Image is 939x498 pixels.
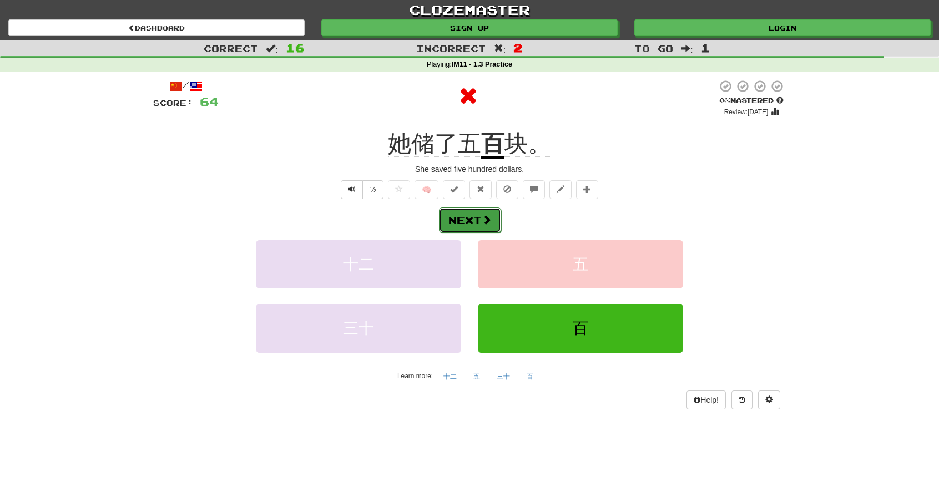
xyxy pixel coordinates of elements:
[513,41,523,54] span: 2
[573,319,588,337] span: 百
[478,240,683,288] button: 五
[266,44,278,53] span: :
[576,180,598,199] button: Add to collection (alt+a)
[8,19,305,36] a: Dashboard
[362,180,383,199] button: ½
[549,180,572,199] button: Edit sentence (alt+d)
[491,368,516,385] button: 三十
[494,44,506,53] span: :
[439,207,501,233] button: Next
[731,390,753,409] button: Round history (alt+y)
[343,319,374,337] span: 三十
[200,94,219,108] span: 64
[256,304,461,352] button: 三十
[717,96,786,106] div: Mastered
[467,368,486,385] button: 五
[397,372,433,380] small: Learn more:
[521,368,539,385] button: 百
[256,240,461,288] button: 十二
[416,43,486,54] span: Incorrect
[437,368,463,385] button: 十二
[204,43,258,54] span: Correct
[681,44,693,53] span: :
[286,41,305,54] span: 16
[504,130,551,157] span: 块。
[481,130,504,159] u: 百
[388,130,481,157] span: 她储了五
[634,19,931,36] a: Login
[573,256,588,273] span: 五
[153,164,786,175] div: She saved five hundred dollars.
[343,256,374,273] span: 十二
[496,180,518,199] button: Ignore sentence (alt+i)
[339,180,383,199] div: Text-to-speech controls
[719,96,730,105] span: 0 %
[452,60,512,68] strong: IM11 - 1.3 Practice
[341,180,363,199] button: Play sentence audio (ctl+space)
[469,180,492,199] button: Reset to 0% Mastered (alt+r)
[321,19,618,36] a: Sign up
[724,108,769,116] small: Review: [DATE]
[153,79,219,93] div: /
[478,304,683,352] button: 百
[388,180,410,199] button: Favorite sentence (alt+f)
[153,98,193,108] span: Score:
[415,180,438,199] button: 🧠
[634,43,673,54] span: To go
[686,390,726,409] button: Help!
[443,180,465,199] button: Set this sentence to 100% Mastered (alt+m)
[701,41,710,54] span: 1
[523,180,545,199] button: Discuss sentence (alt+u)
